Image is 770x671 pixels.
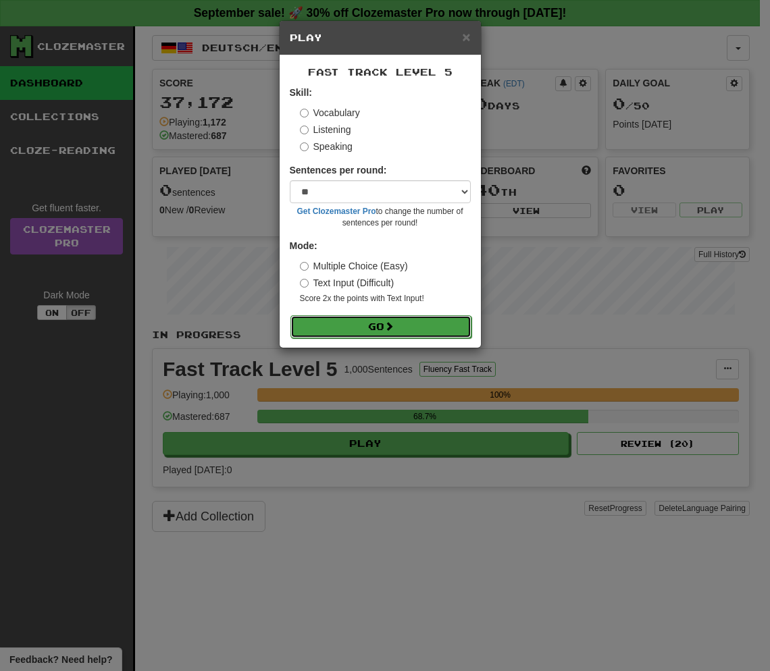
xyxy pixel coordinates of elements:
[300,123,351,136] label: Listening
[290,31,471,45] h5: Play
[290,240,317,251] strong: Mode:
[290,206,471,229] small: to change the number of sentences per round!
[297,207,376,216] a: Get Clozemaster Pro
[462,30,470,44] button: Close
[300,140,353,153] label: Speaking
[300,142,309,151] input: Speaking
[300,279,309,288] input: Text Input (Difficult)
[300,109,309,117] input: Vocabulary
[300,293,471,304] small: Score 2x the points with Text Input !
[308,66,453,78] span: Fast Track Level 5
[300,262,309,271] input: Multiple Choice (Easy)
[300,106,360,119] label: Vocabulary
[290,87,312,98] strong: Skill:
[300,126,309,134] input: Listening
[290,315,471,338] button: Go
[300,259,408,273] label: Multiple Choice (Easy)
[462,29,470,45] span: ×
[300,276,394,290] label: Text Input (Difficult)
[290,163,387,177] label: Sentences per round:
